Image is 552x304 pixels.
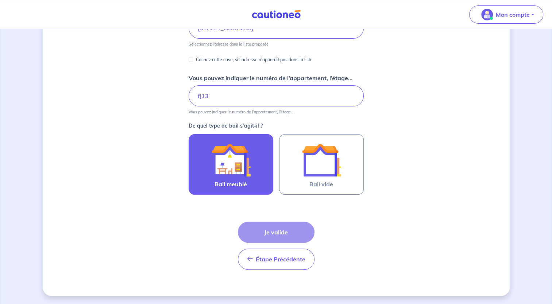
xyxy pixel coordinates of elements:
[481,9,493,20] img: illu_account_valid_menu.svg
[256,256,305,263] span: Étape Précédente
[249,10,304,19] img: Cautioneo
[302,140,341,180] img: illu_empty_lease.svg
[496,10,530,19] p: Mon compte
[309,180,333,188] span: Bail vide
[189,109,293,114] p: Vous pouvez indiquer le numéro de l’appartement, l’étage...
[211,140,251,180] img: illu_furnished_lease.svg
[189,85,364,106] input: Appartement 2
[196,55,313,64] p: Cochez cette case, si l'adresse n'apparaît pas dans la liste
[215,180,247,188] span: Bail meublé
[189,42,269,47] p: Sélectionnez l'adresse dans la liste proposée
[469,5,543,24] button: illu_account_valid_menu.svgMon compte
[238,249,314,270] button: Étape Précédente
[189,74,352,82] p: Vous pouvez indiquer le numéro de l’appartement, l’étage...
[189,123,364,128] p: De quel type de bail s’agit-il ?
